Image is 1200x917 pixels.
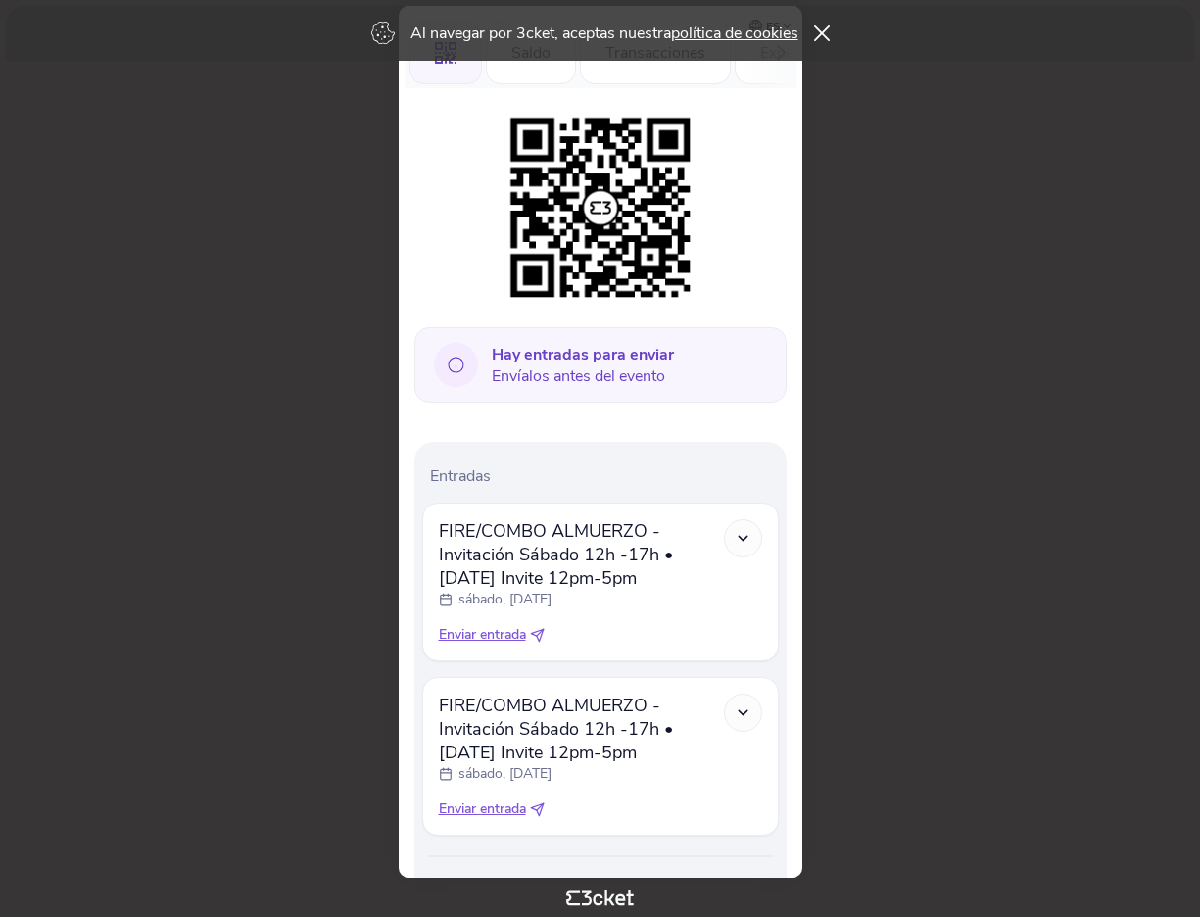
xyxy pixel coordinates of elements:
[580,40,731,62] a: Transacciones
[486,40,576,62] a: Saldo
[458,590,552,609] p: sábado, [DATE]
[735,40,873,62] a: Experiencias
[439,625,526,645] span: Enviar entrada
[439,799,526,819] span: Enviar entrada
[439,519,724,590] span: FIRE/COMBO ALMUERZO - Invitación Sábado 12h -17h • [DATE] Invite 12pm-5pm
[439,694,724,764] span: FIRE/COMBO ALMUERZO - Invitación Sábado 12h -17h • [DATE] Invite 12pm-5pm
[422,877,779,896] div: Ver entradas enviadas
[430,465,779,487] p: Entradas
[492,344,674,365] b: Hay entradas para enviar
[671,23,798,44] a: política de cookies
[501,108,700,308] img: 4d6ae129ce4643f4a20cf97cfbe2e663.png
[410,23,798,44] p: Al navegar por 3cket, aceptas nuestra
[492,344,674,387] span: Envíalos antes del evento
[458,764,552,784] p: sábado, [DATE]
